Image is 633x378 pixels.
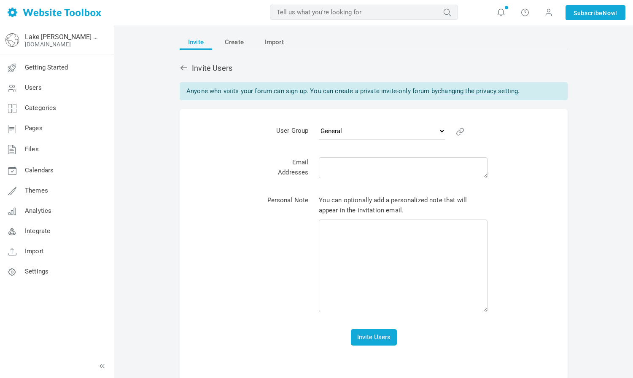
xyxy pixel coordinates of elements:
span: Now! [603,8,617,18]
input: Tell us what you're looking for [270,5,458,20]
a: changing the privacy setting [438,87,518,95]
span: Invite [188,35,204,50]
span: Personal Note [260,195,309,329]
span: Create [225,35,244,50]
img: globe-icon.png [5,33,19,47]
a: Import [256,35,292,50]
span: Settings [25,268,48,275]
span: Email Addresses [260,157,309,195]
a: SubscribeNow! [566,5,625,20]
span: Calendars [25,166,54,174]
span: Analytics [25,207,51,214]
span: Users [25,84,42,91]
div: Invite Users [180,63,568,74]
span: Pages [25,124,43,132]
span: Import [265,35,284,50]
span: You can optionally add a personalized note that will appear in the invitation email. [319,195,488,329]
span: Categories [25,104,57,112]
span: Import [25,247,44,255]
a: Invite [180,35,212,50]
a: Lake [PERSON_NAME] Firefighters Forum | Community Discussions [25,33,98,41]
div: Anyone who visits your forum can sign up. You can create a private invite-only forum by . [180,82,568,100]
a: Create [216,35,252,50]
span: Files [25,145,39,153]
span: User Group [260,126,309,157]
a: [DOMAIN_NAME] [25,41,71,48]
span: Integrate [25,227,50,235]
button: Invite Users [351,329,397,346]
span: Themes [25,187,48,194]
span: Getting Started [25,64,68,71]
